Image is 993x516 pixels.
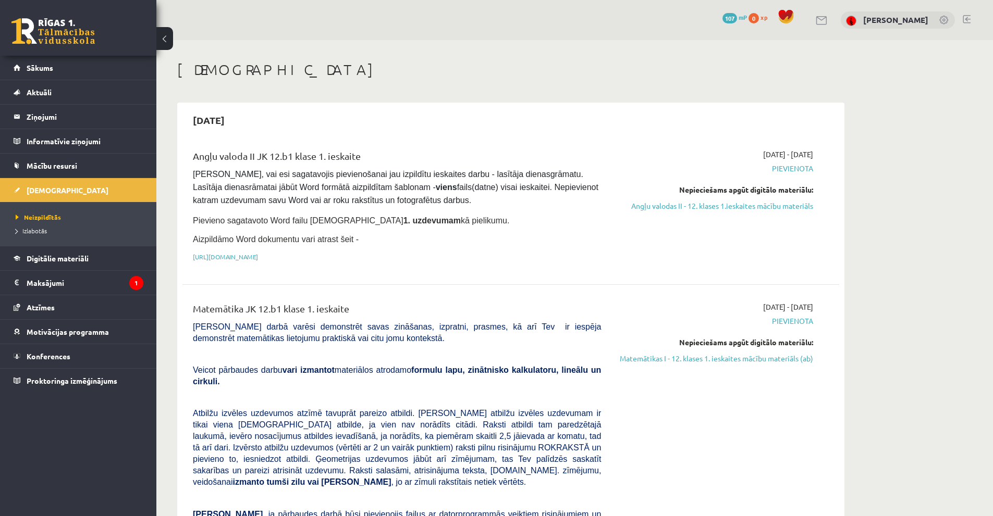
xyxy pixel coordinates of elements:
a: Konferences [14,344,143,368]
a: Neizpildītās [16,212,146,222]
div: Nepieciešams apgūt digitālo materiālu: [617,337,813,348]
div: Angļu valoda II JK 12.b1 klase 1. ieskaite [193,149,601,168]
a: [DEMOGRAPHIC_DATA] [14,178,143,202]
a: Angļu valodas II - 12. klases 1.ieskaites mācību materiāls [617,200,813,211]
span: 0 [749,13,759,23]
span: xp [761,13,767,21]
a: Aktuāli [14,80,143,104]
span: Pievienota [617,316,813,326]
span: Atbilžu izvēles uzdevumos atzīmē tavuprāt pareizo atbildi. [PERSON_NAME] atbilžu izvēles uzdevuma... [193,409,601,486]
a: Informatīvie ziņojumi [14,129,143,153]
a: Proktoringa izmēģinājums [14,369,143,393]
div: Matemātika JK 12.b1 klase 1. ieskaite [193,301,601,321]
a: Mācību resursi [14,154,143,178]
span: mP [739,13,747,21]
div: Nepieciešams apgūt digitālo materiālu: [617,184,813,195]
span: Mācību resursi [27,161,77,170]
a: [PERSON_NAME] [863,15,928,25]
span: [DATE] - [DATE] [763,149,813,160]
span: Proktoringa izmēģinājums [27,376,117,385]
a: 107 mP [722,13,747,21]
h1: [DEMOGRAPHIC_DATA] [177,61,844,79]
h2: [DATE] [182,108,235,132]
span: Konferences [27,351,70,361]
span: [PERSON_NAME] darbā varēsi demonstrēt savas zināšanas, izpratni, prasmes, kā arī Tev ir iespēja d... [193,322,601,343]
legend: Informatīvie ziņojumi [27,129,143,153]
a: Maksājumi1 [14,271,143,295]
span: [DATE] - [DATE] [763,301,813,312]
a: Matemātikas I - 12. klases 1. ieskaites mācību materiāls (ab) [617,353,813,364]
a: Rīgas 1. Tālmācības vidusskola [11,18,95,44]
b: tumši zilu vai [PERSON_NAME] [266,477,391,486]
span: Atzīmes [27,303,55,312]
a: Ziņojumi [14,105,143,129]
img: Kristofers Bernāns [846,16,856,26]
span: Aizpildāmo Word dokumentu vari atrast šeit - [193,235,359,244]
span: Pievieno sagatavoto Word failu [DEMOGRAPHIC_DATA] kā pielikumu. [193,216,509,225]
b: vari izmantot [283,366,335,374]
span: 107 [722,13,737,23]
span: Pievienota [617,163,813,174]
a: Izlabotās [16,226,146,235]
a: Atzīmes [14,295,143,319]
a: [URL][DOMAIN_NAME] [193,253,258,261]
a: Sākums [14,56,143,80]
a: 0 xp [749,13,773,21]
span: Neizpildītās [16,213,61,221]
span: Motivācijas programma [27,327,109,336]
b: izmanto [233,477,264,486]
i: 1 [129,276,143,290]
legend: Ziņojumi [27,105,143,129]
span: [DEMOGRAPHIC_DATA] [27,185,108,195]
b: formulu lapu, zinātnisko kalkulatoru, lineālu un cirkuli. [193,366,601,386]
a: Digitālie materiāli [14,246,143,270]
span: [PERSON_NAME], vai esi sagatavojis pievienošanai jau izpildītu ieskaites darbu - lasītāja dienasg... [193,170,600,205]
span: Sākums [27,63,53,72]
a: Motivācijas programma [14,320,143,344]
strong: viens [436,183,457,192]
legend: Maksājumi [27,271,143,295]
span: Digitālie materiāli [27,254,89,263]
span: Izlabotās [16,226,47,235]
strong: 1. uzdevumam [403,216,461,225]
span: Aktuāli [27,87,52,97]
span: Veicot pārbaudes darbu materiālos atrodamo [193,366,601,386]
